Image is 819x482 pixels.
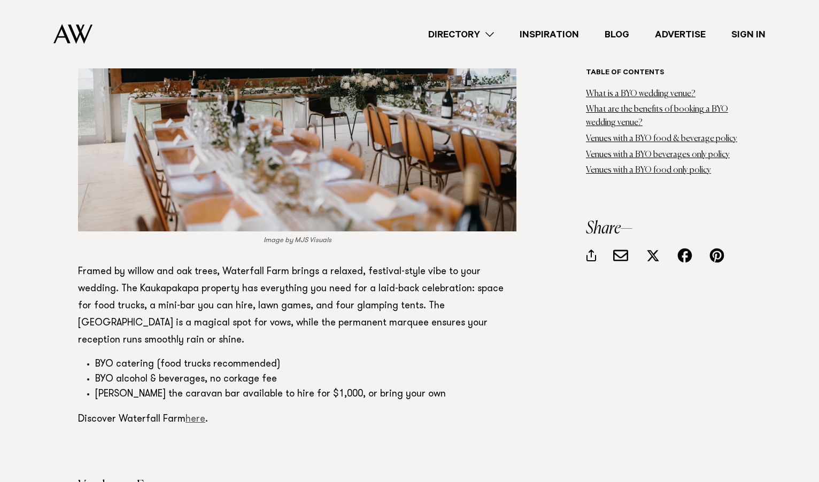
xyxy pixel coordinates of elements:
li: BYO alcohol & beverages, no corkage fee [95,372,516,387]
a: What is a BYO wedding venue? [586,89,696,98]
p: Discover Waterfall Farm . [78,411,516,428]
h6: Table of contents [586,68,741,79]
a: here [186,415,205,424]
a: Venues with a BYO food & beverage policy [586,135,737,143]
a: Inspiration [507,27,592,42]
img: Auckland Weddings Logo [53,24,92,44]
a: Venues with a BYO beverages only policy [586,150,730,159]
em: Image by MJS Visuals [264,237,331,244]
h3: Share [586,220,741,237]
a: Directory [415,27,507,42]
li: BYO catering (food trucks recommended) [95,357,516,372]
a: Blog [592,27,642,42]
a: Sign In [718,27,778,42]
li: [PERSON_NAME] the caravan bar available to hire for $1,000, or bring your own [95,387,516,402]
a: Advertise [642,27,718,42]
a: Venues with a BYO food only policy [586,166,711,175]
a: What are the benefits of booking a BYO wedding venue? [586,105,728,127]
p: Framed by willow and oak trees, Waterfall Farm brings a relaxed, festival-style vibe to your wedd... [78,263,516,349]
